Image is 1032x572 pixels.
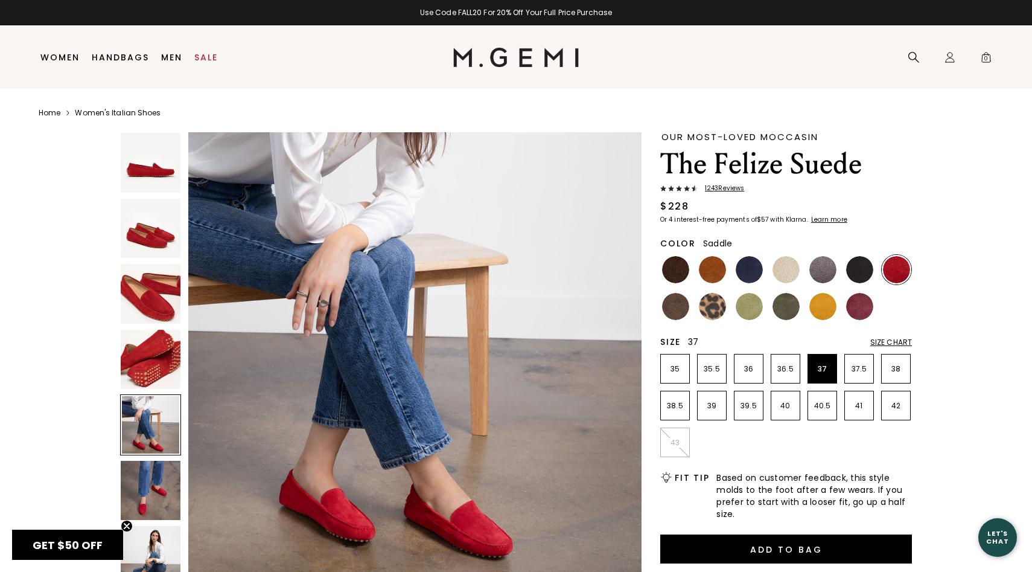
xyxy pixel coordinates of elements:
[660,239,696,248] h2: Color
[845,401,873,411] p: 41
[734,364,763,374] p: 36
[736,256,763,283] img: Midnight Blue
[699,256,726,283] img: Saddle
[661,132,912,141] div: Our Most-Loved Moccasin
[808,401,836,411] p: 40.5
[660,199,689,214] div: $228
[121,520,133,532] button: Close teaser
[734,401,763,411] p: 39.5
[660,147,912,181] h1: The Felize Suede
[453,48,579,67] img: M.Gemi
[662,256,689,283] img: Chocolate
[121,264,180,324] img: The Felize Suede
[121,133,180,193] img: The Felize Suede
[703,237,733,249] span: Saddle
[808,364,836,374] p: 37
[772,293,800,320] img: Olive
[846,256,873,283] img: Black
[661,364,689,374] p: 35
[809,256,836,283] img: Gray
[736,293,763,320] img: Pistachio
[661,401,689,411] p: 38.5
[698,185,744,192] span: 1243 Review s
[845,364,873,374] p: 37.5
[770,215,809,224] klarna-placement-style-body: with Klarna
[121,199,180,259] img: The Felize Suede
[882,401,910,411] p: 42
[194,53,218,62] a: Sale
[39,108,60,118] a: Home
[846,293,873,320] img: Burgundy
[810,216,847,223] a: Learn more
[716,472,912,520] span: Based on customer feedback, this style molds to the foot after a few wears. If you prefer to star...
[698,364,726,374] p: 35.5
[771,364,800,374] p: 36.5
[661,438,689,448] p: 43
[75,108,161,118] a: Women's Italian Shoes
[662,293,689,320] img: Mushroom
[882,364,910,374] p: 38
[688,336,699,348] span: 37
[161,53,182,62] a: Men
[660,535,912,564] button: Add to Bag
[660,185,912,194] a: 1243Reviews
[675,473,709,483] h2: Fit Tip
[771,401,800,411] p: 40
[698,401,726,411] p: 39
[40,53,80,62] a: Women
[883,256,910,283] img: Sunset Red
[660,337,681,347] h2: Size
[121,461,180,521] img: The Felize Suede
[870,338,912,347] div: Size Chart
[980,54,992,66] span: 0
[699,293,726,320] img: Leopard Print
[757,215,768,224] klarna-placement-style-amount: $57
[809,293,836,320] img: Sunflower
[33,538,103,553] span: GET $50 OFF
[660,215,757,224] klarna-placement-style-body: Or 4 interest-free payments of
[978,530,1017,545] div: Let's Chat
[772,256,800,283] img: Latte
[92,53,149,62] a: Handbags
[811,215,847,224] klarna-placement-style-cta: Learn more
[12,530,123,560] div: GET $50 OFFClose teaser
[121,330,180,390] img: The Felize Suede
